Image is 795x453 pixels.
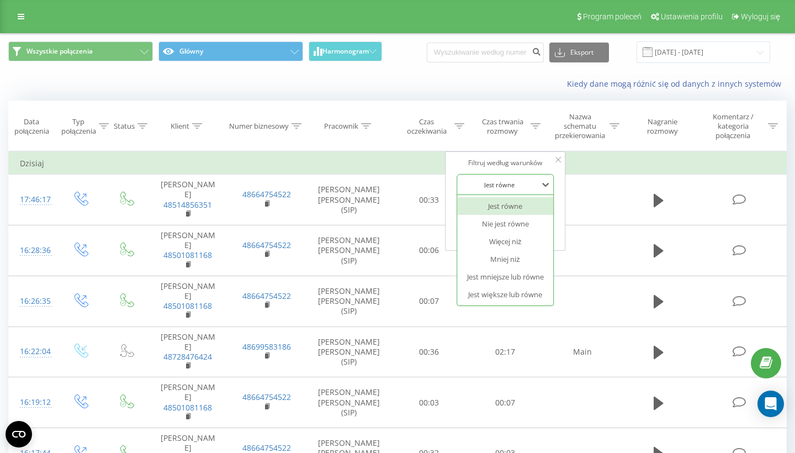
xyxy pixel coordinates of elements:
[149,377,227,428] td: [PERSON_NAME]
[401,117,452,136] div: Czas oczekiwania
[467,326,543,377] td: 02:17
[20,341,46,362] div: 16:22:04
[467,377,543,428] td: 00:07
[457,197,553,215] div: Jest równe
[457,157,554,168] div: Filtruj według warunków
[567,78,787,89] a: Kiedy dane mogą różnić się od danych z innych systemów
[9,152,787,175] td: Dzisiaj
[309,41,382,61] button: Harmonogram
[391,225,468,276] td: 00:06
[457,215,553,233] div: Nie jest równe
[26,47,93,56] span: Wszystkie połączenia
[477,117,528,136] div: Czas trwania rozmowy
[242,392,291,402] a: 48664754522
[163,402,212,413] a: 48501081168
[457,268,553,286] div: Jest mniejsze lub równe
[391,276,468,326] td: 00:07
[149,326,227,377] td: [PERSON_NAME]
[242,240,291,250] a: 48664754522
[171,122,189,131] div: Klient
[306,377,391,428] td: [PERSON_NAME] [PERSON_NAME] (SIP)
[322,48,369,55] span: Harmonogram
[457,286,553,303] div: Jest większe lub równe
[20,189,46,210] div: 17:46:17
[427,43,544,62] input: Wyszukiwanie według numeru
[306,326,391,377] td: [PERSON_NAME] [PERSON_NAME] (SIP)
[242,189,291,199] a: 48664754522
[661,12,723,21] span: Ustawienia profilu
[306,225,391,276] td: [PERSON_NAME] [PERSON_NAME] (SIP)
[549,43,609,62] button: Eksport
[163,301,212,311] a: 48501081168
[553,112,607,140] div: Nazwa schematu przekierowania
[306,276,391,326] td: [PERSON_NAME] [PERSON_NAME] (SIP)
[701,112,765,140] div: Komentarz / kategoria połączenia
[8,41,153,61] button: Wszystkie połączenia
[158,41,303,61] button: Główny
[163,250,212,260] a: 48501081168
[242,341,291,352] a: 48699583186
[163,199,212,210] a: 48514856351
[391,377,468,428] td: 00:03
[741,12,780,21] span: Wyloguj się
[306,175,391,225] td: [PERSON_NAME] [PERSON_NAME] (SIP)
[632,117,692,136] div: Nagranie rozmowy
[6,421,32,447] button: Open CMP widget
[757,391,784,417] div: Open Intercom Messenger
[20,240,46,261] div: 16:28:36
[242,291,291,301] a: 48664754522
[20,291,46,312] div: 16:26:35
[114,122,135,131] div: Status
[20,392,46,413] div: 16:19:12
[149,225,227,276] td: [PERSON_NAME]
[457,250,553,268] div: Mniej niż
[391,326,468,377] td: 00:36
[457,233,553,250] div: Więcej niż
[9,117,54,136] div: Data połączenia
[163,351,212,362] a: 48728476424
[543,326,622,377] td: Main
[391,175,468,225] td: 00:33
[149,276,227,326] td: [PERSON_NAME]
[149,175,227,225] td: [PERSON_NAME]
[583,12,642,21] span: Program poleceń
[242,443,291,453] a: 48664754522
[324,122,358,131] div: Pracownik
[229,122,289,131] div: Numer biznesowy
[61,117,96,136] div: Typ połączenia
